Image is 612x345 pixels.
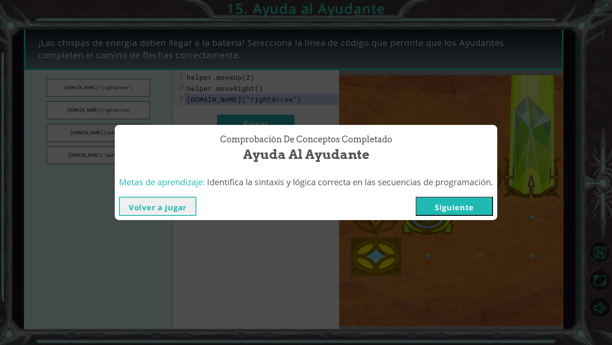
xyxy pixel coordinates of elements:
[119,197,196,216] button: Volver a jugar
[416,197,493,216] button: Siguiente
[119,176,205,188] span: Metas de aprendizaje:
[207,176,493,188] span: Identifica la sintaxis y lógica correcta en las secuencias de programación.
[243,145,369,164] span: Ayuda al Ayudante
[220,133,392,146] span: Comprobación de conceptos Completado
